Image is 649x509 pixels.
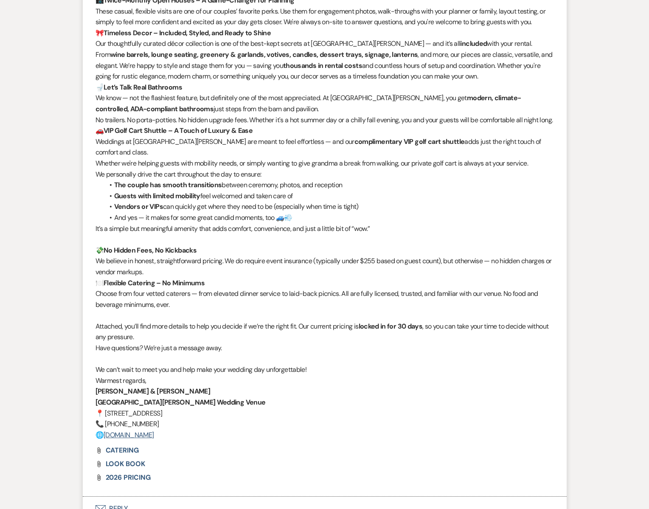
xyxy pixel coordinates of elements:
[106,459,145,468] span: LOOK BOOK
[96,125,554,136] p: 🚗
[104,83,182,92] strong: Let’s Talk Real Bathrooms
[283,61,362,70] strong: thousands in rental costs
[106,461,145,467] a: LOOK BOOK
[96,137,354,146] span: Weddings at [GEOGRAPHIC_DATA][PERSON_NAME] are meant to feel effortless — and our
[96,278,104,287] span: 🍽️
[96,93,467,102] span: We know — not the flashiest feature, but definitely one of the most appreciated. At [GEOGRAPHIC_D...
[96,419,159,428] span: 📞 [PHONE_NUMBER]
[96,343,554,354] p: Have questions? We’re just a message away.
[110,50,418,59] strong: wine barrels, lounge seating, greenery & garlands, votives, candles, dessert trays, signage, lant...
[96,223,554,234] p: It’s a simple but meaningful amenity that adds comfort, convenience, and just a little bit of “wow.”
[96,246,104,255] span: 💸
[96,136,554,158] p: adds just the right touch of comfort and class.
[96,169,554,180] p: We personally drive the cart throughout the day to ensure:
[96,256,552,276] span: We believe in honest, straightforward pricing. We do require event insurance (typically under $25...
[104,212,554,223] li: And yes — it makes for some great candid moments, too 🚙💨
[96,115,554,126] p: No trailers. No porta-potties. No hidden upgrade fees. Whether it's a hot summer day or a chilly ...
[96,7,546,27] span: These casual, flexible visits are one of our couples’ favorite perks. Use them for engagement pho...
[96,409,162,418] span: 📍 [STREET_ADDRESS]
[96,387,210,396] strong: [PERSON_NAME] & [PERSON_NAME]
[104,126,253,135] strong: VIP Golf Cart Shuttle – A Touch of Luxury & Ease
[96,364,554,375] p: We can’t wait to meet you and help make your wedding day unforgettable!
[114,191,200,200] strong: Guests with limited mobility
[114,180,222,189] strong: The couple has smooth transitions
[96,158,554,169] p: Whether we're helping guests with mobility needs, or simply wanting to give grandma a break from ...
[106,447,139,454] a: CATERING
[96,49,554,82] p: From , and more, our pieces are classic, versatile, and elegant. We’re happy to style and stage t...
[96,398,266,407] strong: [GEOGRAPHIC_DATA][PERSON_NAME] Wedding Venue
[96,322,359,331] span: Attached, you’ll find more details to help you decide if we’re the right fit. Our current pricing is
[106,473,151,482] span: 2026 PRICING
[460,39,487,48] strong: included
[96,28,104,37] span: 🎀
[104,246,197,255] strong: No Hidden Fees, No Kickbacks
[106,474,151,481] a: 2026 PRICING
[96,289,538,309] span: Choose from four vetted caterers — from elevated dinner service to laid-back picnics. All are ful...
[96,430,104,439] span: 🌐
[104,191,554,202] li: feel welcomed and taken care of
[104,430,154,439] a: [DOMAIN_NAME]
[96,321,554,343] p: , so you can take your time to decide without any pressure.
[96,39,461,48] span: Our thoughtfully curated décor collection is one of the best-kept secrets at [GEOGRAPHIC_DATA][PE...
[96,375,554,386] p: Warmest regards,
[104,28,271,37] strong: Timeless Decor – Included, Styled, and Ready to Shine
[359,322,423,331] strong: locked in for 30 days
[96,38,554,49] p: with your rental.
[114,202,163,211] strong: Vendors or VIPs
[106,446,139,455] span: CATERING
[96,82,554,93] p: 🚽
[354,137,465,146] strong: complimentary VIP golf cart shuttle
[104,180,554,191] li: between ceremony, photos, and reception
[96,93,554,114] p: just steps from the barn and pavilion.
[104,201,554,212] li: can quickly get where they need to be (especially when time is tight)
[104,278,205,287] strong: Flexible Catering – No Minimums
